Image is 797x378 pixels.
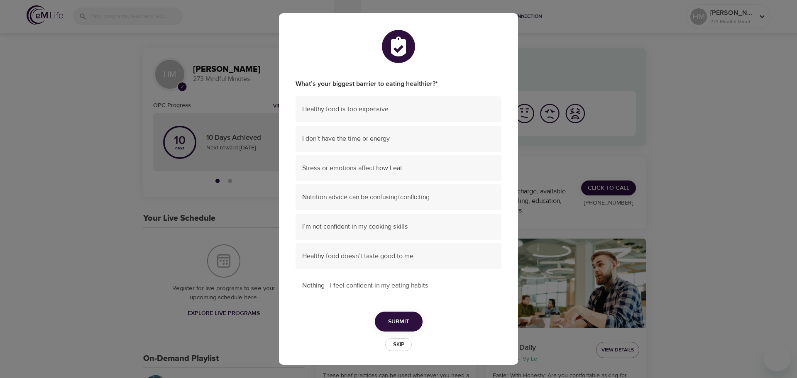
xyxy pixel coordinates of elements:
[302,134,495,144] span: I don’t have the time or energy
[296,79,501,89] label: What’s your biggest barrier to eating healthier?
[302,281,495,290] span: Nothing—I feel confident in my eating habits
[302,105,495,114] span: Healthy food is too expensive
[388,317,409,327] span: Submit
[302,222,495,232] span: I’m not confident in my cooking skills
[375,312,423,332] button: Submit
[385,338,412,351] button: Skip
[302,251,495,261] span: Healthy food doesn’t taste good to me
[302,193,495,202] span: Nutrition advice can be confusing/conflicting
[389,340,408,349] span: Skip
[302,163,495,173] span: Stress or emotions affect how I eat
